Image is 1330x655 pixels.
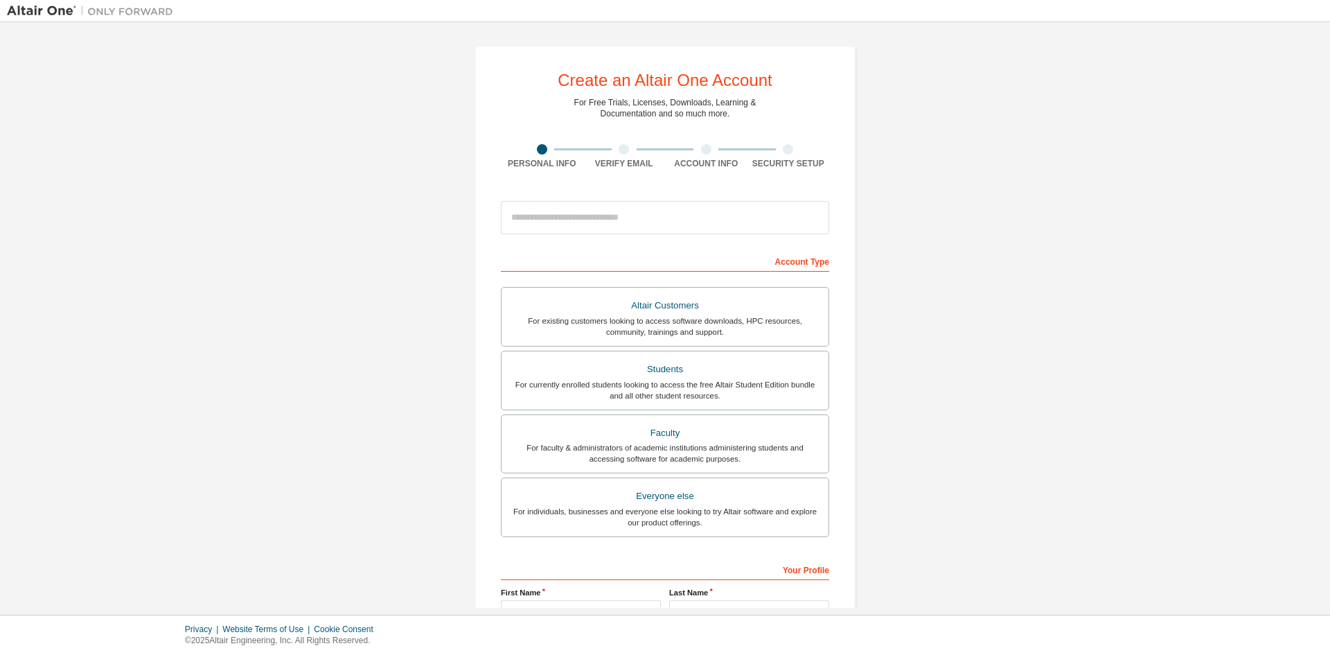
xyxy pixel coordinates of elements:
div: Account Type [501,250,829,272]
div: For Free Trials, Licenses, Downloads, Learning & Documentation and so much more. [574,97,756,119]
div: Privacy [185,624,222,635]
div: Students [510,360,820,379]
div: Everyone else [510,487,820,506]
div: For currently enrolled students looking to access the free Altair Student Edition bundle and all ... [510,379,820,401]
div: Faculty [510,423,820,443]
div: Verify Email [583,158,666,169]
div: Website Terms of Use [222,624,314,635]
p: © 2025 Altair Engineering, Inc. All Rights Reserved. [185,635,382,647]
label: Last Name [669,587,829,598]
div: Altair Customers [510,296,820,315]
div: Cookie Consent [314,624,381,635]
img: Altair One [7,4,180,18]
div: For faculty & administrators of academic institutions administering students and accessing softwa... [510,442,820,464]
div: Security Setup [747,158,830,169]
div: Your Profile [501,558,829,580]
div: For existing customers looking to access software downloads, HPC resources, community, trainings ... [510,315,820,338]
div: Create an Altair One Account [558,72,772,89]
div: For individuals, businesses and everyone else looking to try Altair software and explore our prod... [510,506,820,528]
div: Account Info [665,158,747,169]
label: First Name [501,587,661,598]
div: Personal Info [501,158,583,169]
